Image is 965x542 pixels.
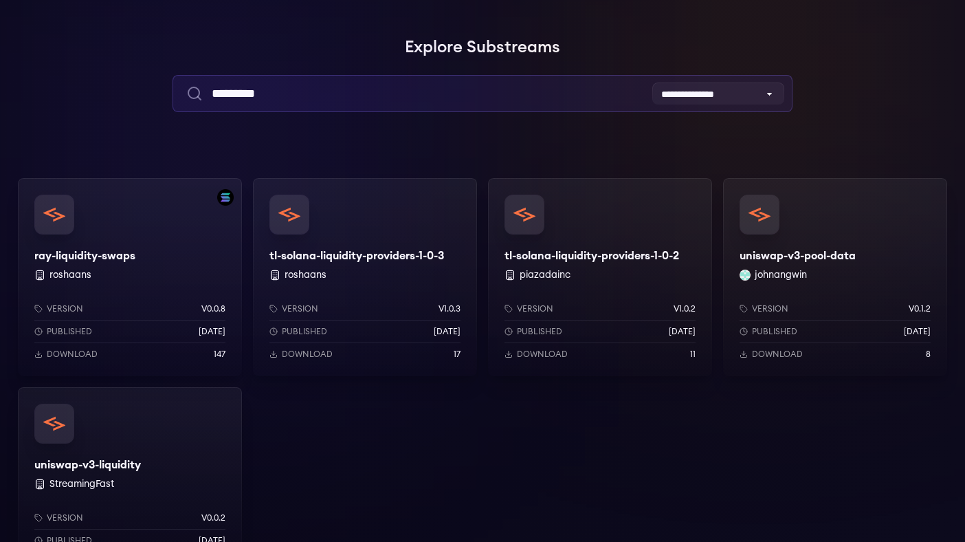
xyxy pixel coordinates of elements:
[253,178,477,376] a: tl-solana-liquidity-providers-1-0-3tl-solana-liquidity-providers-1-0-3 roshaansVersionv1.0.3Publi...
[282,326,327,337] p: Published
[454,349,461,360] p: 17
[926,349,931,360] p: 8
[201,512,225,523] p: v0.0.2
[669,326,696,337] p: [DATE]
[47,512,83,523] p: Version
[282,303,318,314] p: Version
[752,349,803,360] p: Download
[520,268,570,282] button: piazadainc
[674,303,696,314] p: v1.0.2
[49,268,91,282] button: roshaans
[18,178,242,376] a: Filter by solana networkray-liquidity-swapsray-liquidity-swaps roshaansVersionv0.0.8Published[DAT...
[47,326,92,337] p: Published
[723,178,947,376] a: uniswap-v3-pool-datauniswap-v3-pool-datajohnangwin johnangwinVersionv0.1.2Published[DATE]Download8
[752,326,797,337] p: Published
[755,268,807,282] button: johnangwin
[285,268,326,282] button: roshaans
[18,34,947,61] h1: Explore Substreams
[690,349,696,360] p: 11
[47,349,98,360] p: Download
[434,326,461,337] p: [DATE]
[909,303,931,314] p: v0.1.2
[217,189,234,206] img: Filter by solana network
[47,303,83,314] p: Version
[488,178,712,376] a: tl-solana-liquidity-providers-1-0-2tl-solana-liquidity-providers-1-0-2 piazadaincVersionv1.0.2Pub...
[439,303,461,314] p: v1.0.3
[49,477,114,491] button: StreamingFast
[201,303,225,314] p: v0.0.8
[752,303,788,314] p: Version
[517,326,562,337] p: Published
[517,349,568,360] p: Download
[199,326,225,337] p: [DATE]
[282,349,333,360] p: Download
[214,349,225,360] p: 147
[517,303,553,314] p: Version
[904,326,931,337] p: [DATE]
